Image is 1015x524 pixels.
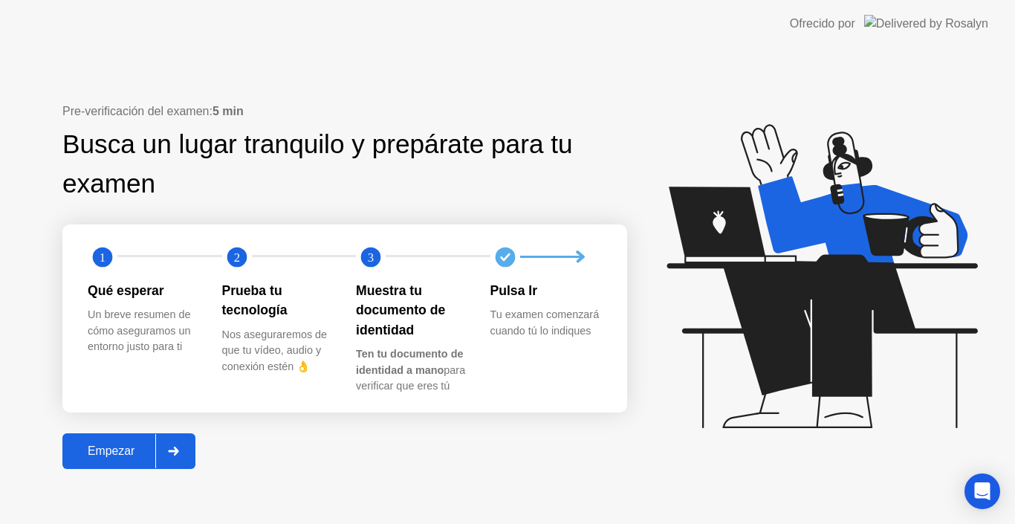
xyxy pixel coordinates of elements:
img: Delivered by Rosalyn [864,15,988,32]
div: Nos aseguraremos de que tu vídeo, audio y conexión estén 👌 [222,327,333,375]
div: Empezar [67,444,155,458]
button: Empezar [62,433,195,469]
b: 5 min [213,105,244,117]
div: Busca un lugar tranquilo y prepárate para tu examen [62,125,586,204]
div: Prueba tu tecnología [222,281,333,320]
div: Open Intercom Messenger [964,473,1000,509]
div: para verificar que eres tú [356,346,467,395]
text: 1 [100,250,106,264]
text: 3 [368,250,374,264]
div: Tu examen comenzará cuando tú lo indiques [490,307,601,339]
div: Un breve resumen de cómo aseguramos un entorno justo para ti [88,307,198,355]
div: Pre-verificación del examen: [62,103,627,120]
b: Ten tu documento de identidad a mano [356,348,463,376]
div: Pulsa Ir [490,281,601,300]
div: Ofrecido por [790,15,855,33]
div: Muestra tu documento de identidad [356,281,467,340]
div: Qué esperar [88,281,198,300]
text: 2 [233,250,239,264]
